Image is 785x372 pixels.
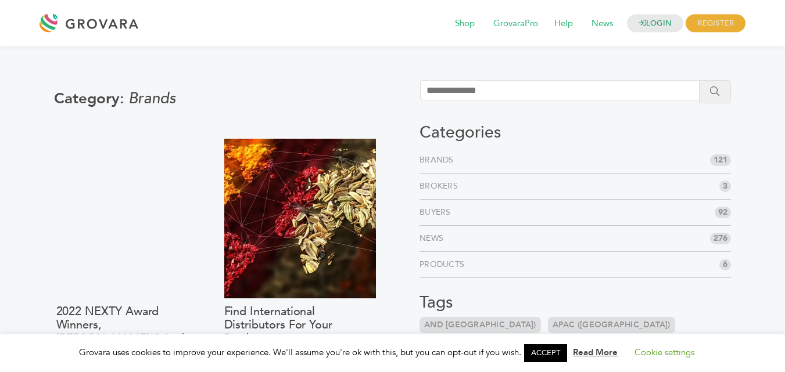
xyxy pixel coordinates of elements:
[128,88,176,109] span: Brands
[485,13,546,35] span: GrovaraPro
[710,154,731,166] span: 121
[627,15,684,32] a: LOGIN
[524,344,567,362] a: ACCEPT
[583,17,621,30] a: News
[420,259,469,270] a: Products
[420,123,731,143] h3: Categories
[420,317,541,333] a: and [GEOGRAPHIC_DATA])
[420,154,458,166] a: Brands
[635,346,694,358] a: Cookie settings
[420,293,731,313] h3: Tags
[686,15,745,32] span: REGISTER
[420,180,463,192] a: Brokers
[420,233,448,244] a: News
[719,259,731,270] span: 6
[548,317,675,333] a: APAC ([GEOGRAPHIC_DATA])
[719,180,731,192] span: 3
[79,346,706,358] span: Grovara uses cookies to improve your experience. We'll assume you're ok with this, but you can op...
[485,17,546,30] a: GrovaraPro
[573,346,618,358] a: Read More
[54,88,128,109] span: Category
[583,13,621,35] span: News
[447,17,483,30] a: Shop
[715,207,731,218] span: 92
[447,13,483,35] span: Shop
[546,17,581,30] a: Help
[546,13,581,35] span: Help
[420,207,456,218] a: Buyers
[710,233,731,244] span: 276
